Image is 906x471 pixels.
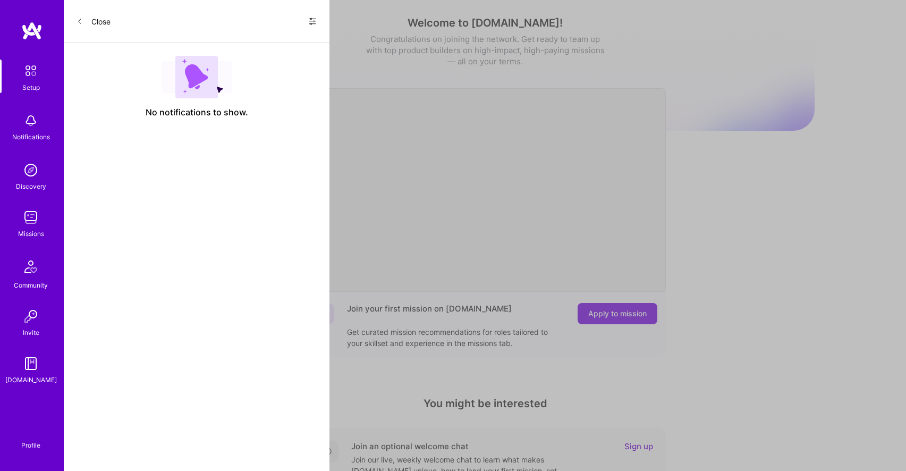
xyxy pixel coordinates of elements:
[20,159,41,181] img: discovery
[18,428,44,450] a: Profile
[146,107,248,118] span: No notifications to show.
[21,21,43,40] img: logo
[12,131,50,142] div: Notifications
[20,306,41,327] img: Invite
[23,327,39,338] div: Invite
[20,353,41,374] img: guide book
[20,207,41,228] img: teamwork
[5,374,57,385] div: [DOMAIN_NAME]
[162,56,232,98] img: empty
[14,280,48,291] div: Community
[22,82,40,93] div: Setup
[16,181,46,192] div: Discovery
[18,254,44,280] img: Community
[18,228,44,239] div: Missions
[20,110,41,131] img: bell
[21,440,40,450] div: Profile
[20,60,42,82] img: setup
[77,13,111,30] button: Close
